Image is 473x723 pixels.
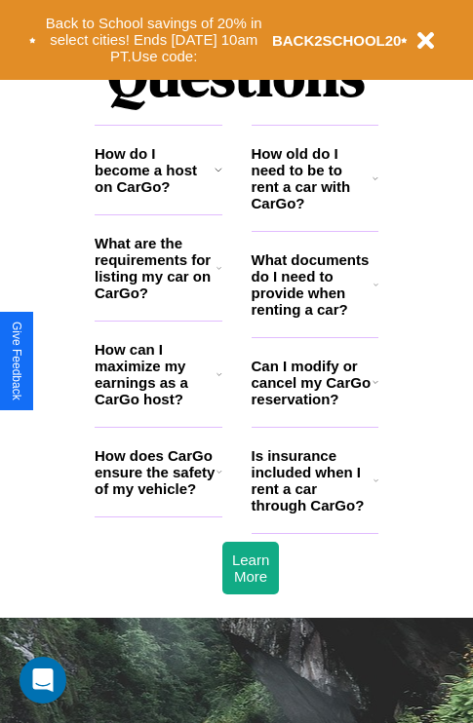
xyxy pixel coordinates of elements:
h3: What documents do I need to provide when renting a car? [252,251,374,318]
h3: How does CarGo ensure the safety of my vehicle? [95,447,217,497]
div: Open Intercom Messenger [20,657,66,704]
button: Back to School savings of 20% in select cities! Ends [DATE] 10am PT.Use code: [36,10,272,70]
h3: How can I maximize my earnings as a CarGo host? [95,341,217,407]
button: Learn More [222,542,279,594]
h3: Can I modify or cancel my CarGo reservation? [252,358,373,407]
div: Give Feedback [10,322,23,400]
h3: How do I become a host on CarGo? [95,145,215,195]
h3: Is insurance included when I rent a car through CarGo? [252,447,374,514]
b: BACK2SCHOOL20 [272,32,402,49]
h3: How old do I need to be to rent a car with CarGo? [252,145,374,211]
h3: What are the requirements for listing my car on CarGo? [95,235,217,301]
